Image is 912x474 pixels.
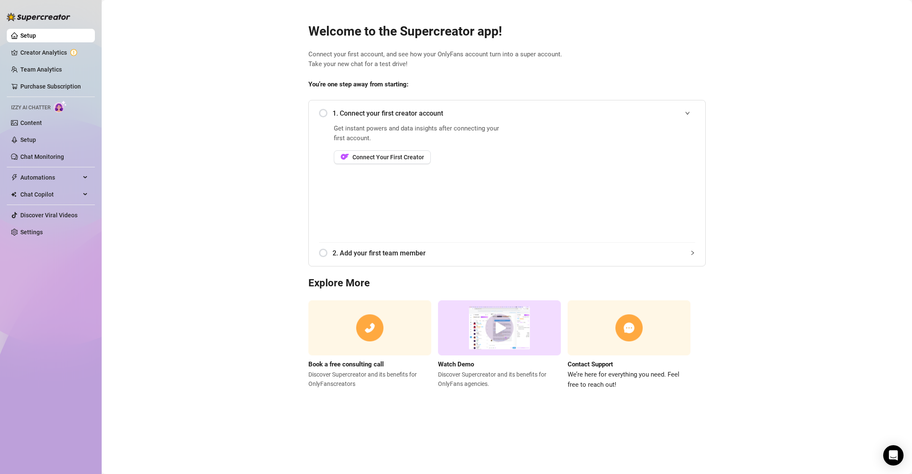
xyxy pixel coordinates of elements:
button: OFConnect Your First Creator [334,150,431,164]
h3: Explore More [308,277,706,290]
h2: Welcome to the Supercreator app! [308,23,706,39]
a: Setup [20,136,36,143]
strong: Watch Demo [438,360,474,368]
strong: Book a free consulting call [308,360,384,368]
img: OF [341,152,349,161]
a: Discover Viral Videos [20,212,78,219]
a: Setup [20,32,36,39]
a: Creator Analytics exclamation-circle [20,46,88,59]
span: Izzy AI Chatter [11,104,50,112]
a: Book a free consulting callDiscover Supercreator and its benefits for OnlyFanscreators [308,300,431,390]
a: Team Analytics [20,66,62,73]
a: OFConnect Your First Creator [334,150,505,164]
img: AI Chatter [54,100,67,113]
a: Content [20,119,42,126]
iframe: Add Creators [526,124,695,232]
a: Watch DemoDiscover Supercreator and its benefits for OnlyFans agencies. [438,300,561,390]
span: Discover Supercreator and its benefits for OnlyFans creators [308,370,431,388]
span: collapsed [690,250,695,255]
span: expanded [685,111,690,116]
a: Purchase Subscription [20,83,81,90]
span: Automations [20,171,80,184]
strong: Contact Support [568,360,613,368]
img: consulting call [308,300,431,356]
div: Open Intercom Messenger [883,445,904,466]
img: supercreator demo [438,300,561,356]
span: Get instant powers and data insights after connecting your first account. [334,124,505,144]
a: Settings [20,229,43,236]
div: 1. Connect your first creator account [319,103,695,124]
span: We’re here for everything you need. Feel free to reach out! [568,370,690,390]
img: logo-BBDzfeDw.svg [7,13,70,21]
span: 2. Add your first team member [333,248,695,258]
span: Discover Supercreator and its benefits for OnlyFans agencies. [438,370,561,388]
img: Chat Copilot [11,191,17,197]
span: Chat Copilot [20,188,80,201]
div: 2. Add your first team member [319,243,695,263]
span: Connect your first account, and see how your OnlyFans account turn into a super account. Take you... [308,50,706,69]
a: Chat Monitoring [20,153,64,160]
img: contact support [568,300,690,356]
strong: You’re one step away from starting: [308,80,408,88]
span: Connect Your First Creator [352,154,424,161]
span: 1. Connect your first creator account [333,108,695,119]
span: thunderbolt [11,174,18,181]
